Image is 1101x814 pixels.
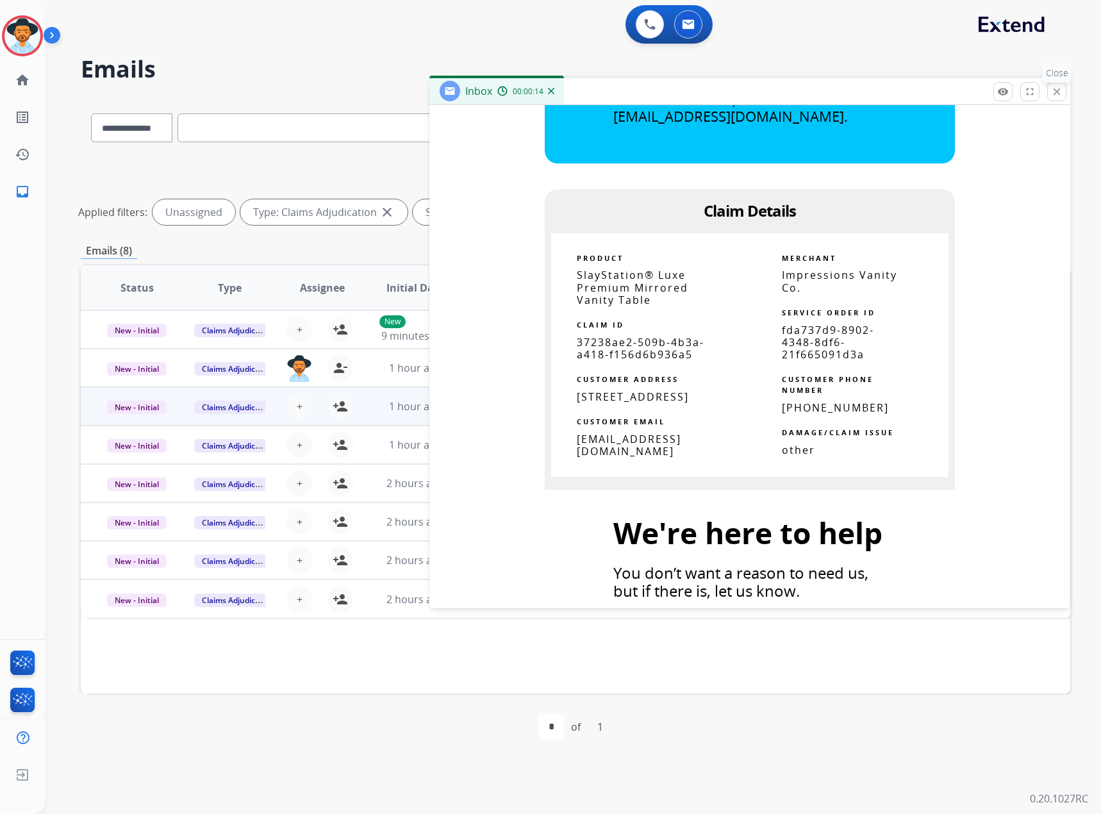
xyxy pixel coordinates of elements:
span: Claims Adjudication [194,362,282,376]
mat-icon: person_add [333,322,348,337]
span: 00:00:14 [513,87,543,97]
p: Applied filters: [78,204,147,220]
span: 1 hour ago [389,361,442,375]
button: + [286,317,312,342]
span: New - Initial [107,554,167,568]
p: Emails (8) [81,243,137,259]
span: [STREET_ADDRESS] [577,390,689,404]
button: + [286,432,312,458]
span: Impressions Vanity Co. [782,268,897,294]
span: Claims Adjudication [194,594,282,607]
img: agent-avatar [286,355,312,382]
div: Unassigned [153,199,235,225]
mat-icon: fullscreen [1024,86,1036,97]
div: 1 [587,714,613,740]
span: + [297,322,302,337]
span: Claims Adjudication [194,324,282,337]
span: New - Initial [107,439,167,453]
mat-icon: person_remove [333,360,348,376]
button: + [286,547,312,573]
mat-icon: person_add [333,476,348,491]
span: 2 hours ago [386,592,444,606]
span: 2 hours ago [386,515,444,529]
p: New [379,315,406,328]
span: + [297,476,302,491]
button: Close [1047,82,1066,101]
button: + [286,394,312,419]
mat-icon: close [1051,86,1063,97]
mat-icon: person_add [333,552,348,568]
strong: CUSTOMER ADDRESS [577,374,679,384]
p: Close [1043,63,1072,83]
div: of [571,719,581,735]
span: Claims Adjudication [194,478,282,491]
strong: CUSTOMER EMAIL [577,417,665,426]
span: Initial Date [386,280,444,295]
strong: CUSTOMER PHONE NUMBER [782,374,873,395]
mat-icon: close [379,204,395,220]
span: Claims Adjudication [194,401,282,414]
span: New - Initial [107,401,167,414]
mat-icon: remove_red_eye [997,86,1009,97]
span: Claims Adjudication [194,516,282,529]
mat-icon: list_alt [15,110,30,125]
span: Claim Details [704,200,796,221]
span: Claims Adjudication [194,439,282,453]
mat-icon: person_add [333,437,348,453]
span: New - Initial [107,516,167,529]
span: SlayStation® Luxe Premium Mirrored Vanity Table [577,268,688,306]
span: You don’t want a reason to need us, but if there is, let us know. [613,562,868,602]
span: + [297,437,302,453]
span: 37238ae2-509b-4b3a-a418-f156d6b936a5 [577,335,704,361]
mat-icon: person_add [333,592,348,607]
span: other [782,443,815,457]
span: + [297,399,302,414]
span: New - Initial [107,478,167,491]
span: 9 minutes ago [381,329,450,343]
span: + [297,552,302,568]
img: avatar [4,18,40,54]
span: Inbox [465,84,492,98]
strong: DAMAGE/CLAIM ISSUE [782,428,894,437]
span: We're here to help [613,513,882,552]
strong: CLAIM ID [577,320,624,329]
mat-icon: home [15,72,30,88]
span: 1 hour ago [389,438,442,452]
button: + [286,586,312,612]
strong: PRODUCT [577,253,624,263]
div: Type: Claims Adjudication [240,199,408,225]
mat-icon: person_add [333,514,348,529]
span: New - Initial [107,594,167,607]
strong: MERCHANT [782,253,836,263]
span: Claims Adjudication [194,554,282,568]
mat-icon: history [15,147,30,162]
span: Assignee [300,280,345,295]
span: [PHONE_NUMBER] [782,401,889,415]
button: + [286,470,312,496]
mat-icon: inbox [15,184,30,199]
span: New - Initial [107,362,167,376]
span: 1 hour ago [389,399,442,413]
span: [EMAIL_ADDRESS][DOMAIN_NAME] [577,432,681,458]
span: 2 hours ago [386,553,444,567]
span: + [297,514,302,529]
p: 0.20.1027RC [1030,791,1088,806]
span: fda737d9-8902-4348-8df6-21f665091d3a [782,323,874,361]
div: Status: New - Initial [413,199,548,225]
span: Status [120,280,154,295]
span: New - Initial [107,324,167,337]
span: 2 hours ago [386,476,444,490]
mat-icon: person_add [333,399,348,414]
strong: SERVICE ORDER ID [782,308,875,317]
h2: Emails [81,56,1070,82]
span: Type [218,280,242,295]
span: + [297,592,302,607]
button: + [286,509,312,535]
